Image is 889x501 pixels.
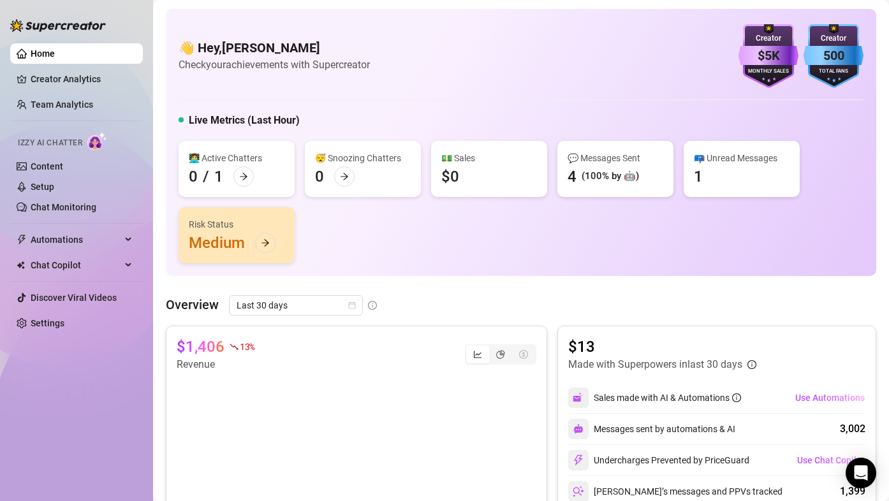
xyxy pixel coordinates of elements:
[568,166,577,187] div: 4
[166,295,219,314] article: Overview
[31,99,93,110] a: Team Analytics
[568,337,756,357] article: $13
[840,421,865,437] div: 3,002
[230,342,239,351] span: fall
[804,46,863,66] div: 500
[348,301,356,309] span: calendar
[795,393,865,403] span: Use Automations
[189,151,284,165] div: 👩‍💻 Active Chatters
[179,39,370,57] h4: 👋 Hey, [PERSON_NAME]
[473,350,482,359] span: line-chart
[315,151,411,165] div: 😴 Snoozing Chatters
[31,318,64,328] a: Settings
[17,235,27,245] span: thunderbolt
[573,424,584,434] img: svg%3e
[31,202,96,212] a: Chat Monitoring
[189,166,198,187] div: 0
[237,296,355,315] span: Last 30 days
[846,458,876,488] div: Open Intercom Messenger
[17,261,25,270] img: Chat Copilot
[368,301,377,310] span: info-circle
[441,166,459,187] div: $0
[496,350,505,359] span: pie-chart
[738,33,798,45] div: Creator
[31,293,117,303] a: Discover Viral Videos
[797,450,865,470] button: Use Chat Copilot
[732,393,741,402] span: info-circle
[240,340,254,352] span: 13 %
[738,46,798,66] div: $5K
[804,33,863,45] div: Creator
[465,344,536,365] div: segmented control
[573,454,584,466] img: svg%3e
[31,229,121,250] span: Automations
[31,255,121,275] span: Chat Copilot
[315,166,324,187] div: 0
[31,182,54,192] a: Setup
[179,57,370,73] article: Check your achievements with Supercreator
[214,166,223,187] div: 1
[573,486,584,497] img: svg%3e
[177,357,254,372] article: Revenue
[519,350,528,359] span: dollar-circle
[10,19,106,32] img: logo-BBDzfeDw.svg
[87,132,107,150] img: AI Chatter
[18,137,82,149] span: Izzy AI Chatter
[239,172,248,181] span: arrow-right
[261,238,270,247] span: arrow-right
[189,113,300,128] h5: Live Metrics (Last Hour)
[568,151,663,165] div: 💬 Messages Sent
[568,450,749,470] div: Undercharges Prevented by PriceGuard
[694,166,703,187] div: 1
[797,455,865,465] span: Use Chat Copilot
[840,484,865,499] div: 1,399
[568,357,742,372] article: Made with Superpowers in last 30 days
[594,391,741,405] div: Sales made with AI & Automations
[573,392,584,403] img: svg%3e
[189,217,284,231] div: Risk Status
[31,48,55,59] a: Home
[582,169,639,184] div: (100% by 🤖)
[694,151,790,165] div: 📪 Unread Messages
[738,24,798,88] img: purple-badge-B9DA21FR.svg
[738,68,798,76] div: Monthly Sales
[31,69,133,89] a: Creator Analytics
[568,419,735,439] div: Messages sent by automations & AI
[804,68,863,76] div: Total Fans
[177,337,224,357] article: $1,406
[747,360,756,369] span: info-circle
[340,172,349,181] span: arrow-right
[441,151,537,165] div: 💵 Sales
[804,24,863,88] img: blue-badge-DgoSNQY1.svg
[31,161,63,171] a: Content
[795,388,865,408] button: Use Automations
